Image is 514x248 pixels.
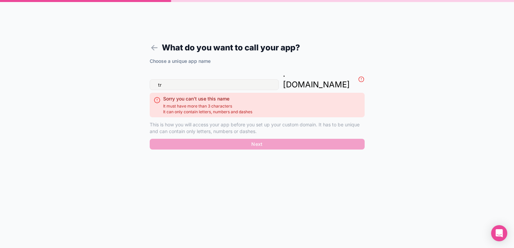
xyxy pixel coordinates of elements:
[163,109,252,115] span: It can only contain letters, numbers and dashes
[163,104,252,109] span: It must have more than 3 characters
[150,121,365,135] p: This is how you will access your app before you set up your custom domain. It has to be unique an...
[283,69,350,90] p: . [DOMAIN_NAME]
[150,79,279,90] input: boringgroup
[491,225,507,241] div: Open Intercom Messenger
[150,58,211,65] label: Choose a unique app name
[163,95,252,102] h2: Sorry you can't use this name
[150,42,365,54] h1: What do you want to call your app?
